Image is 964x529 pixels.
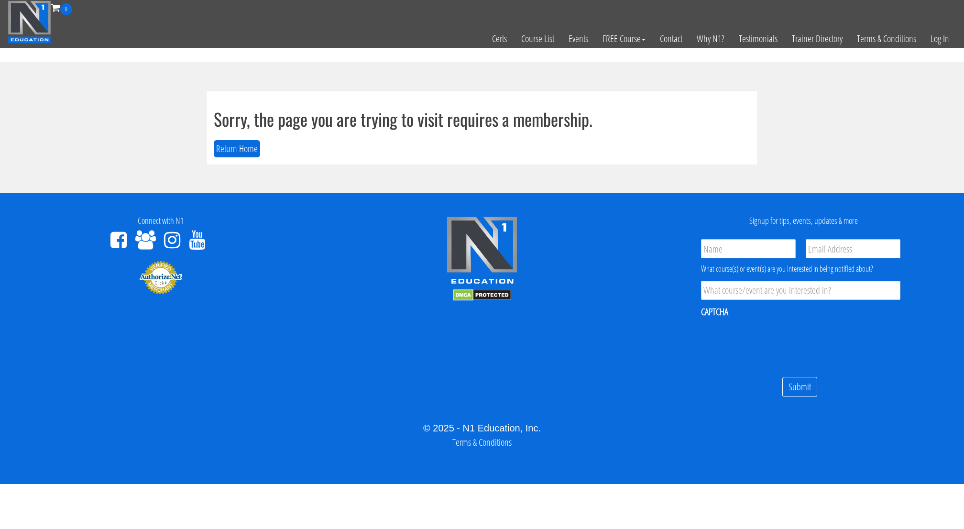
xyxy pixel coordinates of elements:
span: 0 [60,3,72,15]
a: Terms & Conditions [452,436,512,449]
a: Certs [485,15,514,62]
input: What course/event are you interested in? [701,281,900,300]
a: 0 [51,1,72,14]
a: Trainer Directory [785,15,850,62]
input: Submit [782,377,817,397]
h1: Sorry, the page you are trying to visit requires a membership. [214,110,750,129]
div: © 2025 - N1 Education, Inc. [7,421,957,435]
iframe: reCAPTCHA [701,324,846,362]
a: Course List [514,15,561,62]
button: Return Home [214,140,260,158]
img: n1-education [8,0,51,44]
h4: Signup for tips, events, updates & more [650,216,957,226]
a: Terms & Conditions [850,15,923,62]
input: Email Address [806,239,900,258]
img: DMCA.com Protection Status [453,289,511,301]
a: FREE Course [595,15,653,62]
a: Contact [653,15,690,62]
div: What course(s) or event(s) are you interested in being notified about? [701,263,900,275]
a: Log In [923,15,956,62]
input: Name [701,239,796,258]
a: Testimonials [732,15,785,62]
a: Events [561,15,595,62]
a: Why N1? [690,15,732,62]
img: Authorize.Net Merchant - Click to Verify [139,260,182,295]
h4: Connect with N1 [7,216,314,226]
label: CAPTCHA [701,306,728,318]
img: n1-edu-logo [446,216,518,287]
